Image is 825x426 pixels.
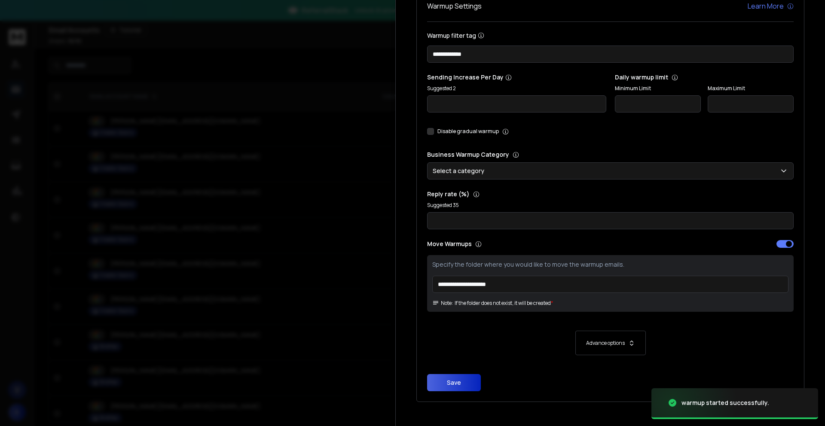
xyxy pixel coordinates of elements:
[432,260,788,269] p: Specify the folder where you would like to move the warmup emails.
[427,32,794,39] label: Warmup filter tag
[615,73,794,82] p: Daily warmup limit
[455,300,551,307] p: If the folder does not exist, it will be created
[433,167,488,175] p: Select a category
[427,150,794,159] p: Business Warmup Category
[615,85,701,92] label: Minimum Limit
[427,190,794,198] p: Reply rate (%)
[427,1,482,11] h1: Warmup Settings
[427,85,606,92] p: Suggested 2
[427,73,606,82] p: Sending Increase Per Day
[432,300,453,307] span: Note:
[748,1,794,11] a: Learn More
[437,128,499,135] label: Disable gradual warmup
[427,374,481,391] button: Save
[586,340,625,347] p: Advance options
[427,240,608,248] p: Move Warmups
[708,85,794,92] label: Maximum Limit
[436,331,785,355] button: Advance options
[427,202,794,209] p: Suggested 35
[681,399,769,407] div: warmup started successfully.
